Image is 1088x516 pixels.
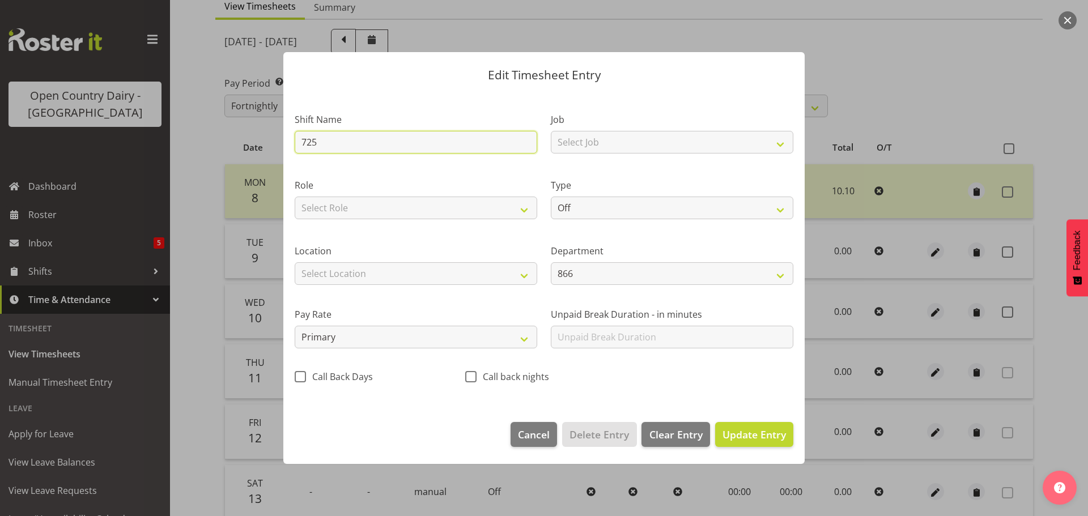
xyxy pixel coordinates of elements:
span: Delete Entry [569,427,629,442]
label: Job [551,113,793,126]
button: Clear Entry [641,422,709,447]
label: Role [295,178,537,192]
span: Call back nights [477,371,549,382]
label: Department [551,244,793,258]
button: Feedback - Show survey [1066,219,1088,296]
input: Shift Name [295,131,537,153]
label: Unpaid Break Duration - in minutes [551,308,793,321]
input: Unpaid Break Duration [551,326,793,348]
button: Cancel [511,422,557,447]
label: Location [295,244,537,258]
label: Pay Rate [295,308,537,321]
span: Update Entry [722,428,786,441]
img: help-xxl-2.png [1054,482,1065,493]
span: Call Back Days [306,371,373,382]
span: Clear Entry [649,427,703,442]
button: Update Entry [715,422,793,447]
span: Cancel [518,427,550,442]
label: Type [551,178,793,192]
label: Shift Name [295,113,537,126]
p: Edit Timesheet Entry [295,69,793,81]
span: Feedback [1072,231,1082,270]
button: Delete Entry [562,422,636,447]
